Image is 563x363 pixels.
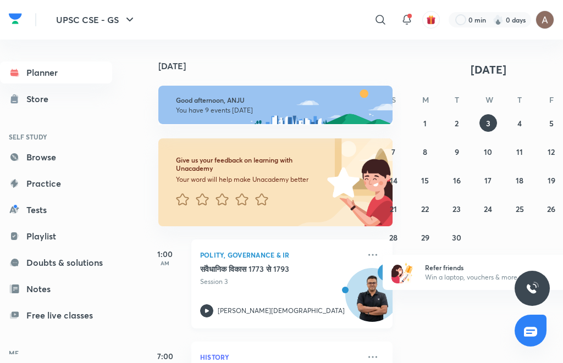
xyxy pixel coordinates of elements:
[423,118,427,129] abbr: September 1, 2025
[49,9,143,31] button: UPSC CSE - GS
[455,118,459,129] abbr: September 2, 2025
[421,204,429,214] abbr: September 22, 2025
[455,94,459,105] abbr: Tuesday
[484,204,492,214] abbr: September 24, 2025
[486,118,490,129] abbr: September 3, 2025
[448,143,466,160] button: September 9, 2025
[448,228,466,246] button: September 30, 2025
[200,264,337,275] h5: संवैधानिक विकास 1773 से 1793
[452,232,461,243] abbr: September 30, 2025
[416,200,434,217] button: September 22, 2025
[516,204,524,214] abbr: September 25, 2025
[422,11,440,29] button: avatar
[9,10,22,30] a: Company Logo
[455,147,459,157] abbr: September 9, 2025
[484,175,492,186] abbr: September 17, 2025
[391,261,413,283] img: referral
[416,143,434,160] button: September 8, 2025
[484,147,492,157] abbr: September 10, 2025
[390,204,397,214] abbr: September 21, 2025
[9,10,22,27] img: Company Logo
[158,62,404,70] h4: [DATE]
[549,94,554,105] abbr: Friday
[385,200,402,217] button: September 21, 2025
[448,171,466,189] button: September 16, 2025
[511,171,528,189] button: September 18, 2025
[385,171,402,189] button: September 14, 2025
[346,274,399,327] img: Avatar
[423,147,427,157] abbr: September 8, 2025
[448,200,466,217] button: September 23, 2025
[549,118,554,129] abbr: September 5, 2025
[516,175,523,186] abbr: September 18, 2025
[548,147,555,157] abbr: September 12, 2025
[511,143,528,160] button: September 11, 2025
[543,114,560,132] button: September 5, 2025
[391,147,395,157] abbr: September 7, 2025
[543,200,560,217] button: September 26, 2025
[421,175,429,186] abbr: September 15, 2025
[200,248,360,261] p: Polity, Governance & IR
[218,306,345,316] p: [PERSON_NAME][DEMOGRAPHIC_DATA]
[391,94,396,105] abbr: Sunday
[416,171,434,189] button: September 15, 2025
[493,14,504,25] img: streak
[26,92,55,105] div: Store
[143,248,187,260] h5: 1:00
[416,228,434,246] button: September 29, 2025
[536,10,554,29] img: ANJU SAHU
[453,175,461,186] abbr: September 16, 2025
[452,204,461,214] abbr: September 23, 2025
[548,175,555,186] abbr: September 19, 2025
[176,96,375,104] h6: Good afternoon, ANJU
[200,277,360,287] p: Session 3
[517,94,522,105] abbr: Thursday
[479,171,497,189] button: September 17, 2025
[479,200,497,217] button: September 24, 2025
[516,147,523,157] abbr: September 11, 2025
[526,282,539,295] img: ttu
[158,86,393,124] img: afternoon
[448,114,466,132] button: September 2, 2025
[425,263,560,272] h6: Refer friends
[479,114,497,132] button: September 3, 2025
[416,114,434,132] button: September 1, 2025
[479,143,497,160] button: September 10, 2025
[389,232,398,243] abbr: September 28, 2025
[547,204,555,214] abbr: September 26, 2025
[425,272,560,282] p: Win a laptop, vouchers & more
[511,114,528,132] button: September 4, 2025
[517,118,522,129] abbr: September 4, 2025
[176,106,375,115] p: You have 9 events [DATE]
[176,156,327,173] h6: Give us your feedback on learning with Unacademy
[385,228,402,246] button: September 28, 2025
[511,200,528,217] button: September 25, 2025
[143,260,187,266] p: AM
[290,138,393,226] img: feedback_image
[422,94,429,105] abbr: Monday
[421,232,429,243] abbr: September 29, 2025
[543,171,560,189] button: September 19, 2025
[426,15,436,25] img: avatar
[485,94,493,105] abbr: Wednesday
[385,143,402,160] button: September 7, 2025
[543,143,560,160] button: September 12, 2025
[471,62,506,77] span: [DATE]
[143,350,187,362] h5: 7:00
[390,175,398,186] abbr: September 14, 2025
[176,175,327,184] p: Your word will help make Unacademy better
